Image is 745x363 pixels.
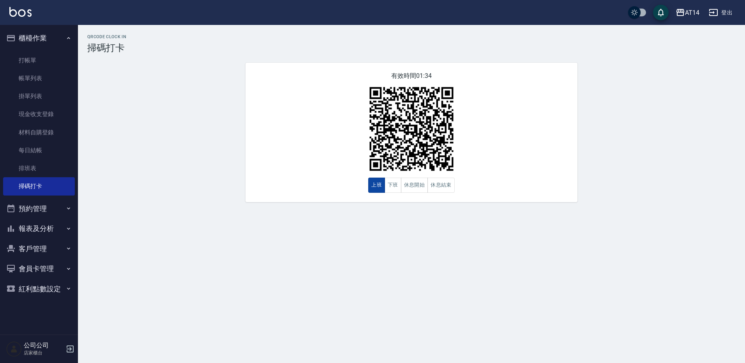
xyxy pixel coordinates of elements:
[3,141,75,159] a: 每日結帳
[3,87,75,105] a: 掛單列表
[87,34,736,39] h2: QRcode Clock In
[3,177,75,195] a: 掃碼打卡
[87,42,736,53] h3: 掃碼打卡
[3,123,75,141] a: 材料自購登錄
[673,5,703,21] button: AT14
[401,178,428,193] button: 休息開始
[245,63,577,202] div: 有效時間 01:34
[24,349,64,356] p: 店家櫃台
[385,178,401,193] button: 下班
[653,5,669,20] button: save
[3,199,75,219] button: 預約管理
[3,159,75,177] a: 排班表
[3,69,75,87] a: 帳單列表
[3,28,75,48] button: 櫃檯作業
[427,178,455,193] button: 休息結束
[6,341,22,357] img: Person
[3,279,75,299] button: 紅利點數設定
[24,342,64,349] h5: 公司公司
[3,259,75,279] button: 會員卡管理
[685,8,699,18] div: AT14
[3,51,75,69] a: 打帳單
[368,178,385,193] button: 上班
[3,239,75,259] button: 客戶管理
[3,219,75,239] button: 報表及分析
[706,5,736,20] button: 登出
[3,105,75,123] a: 現金收支登錄
[9,7,32,17] img: Logo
